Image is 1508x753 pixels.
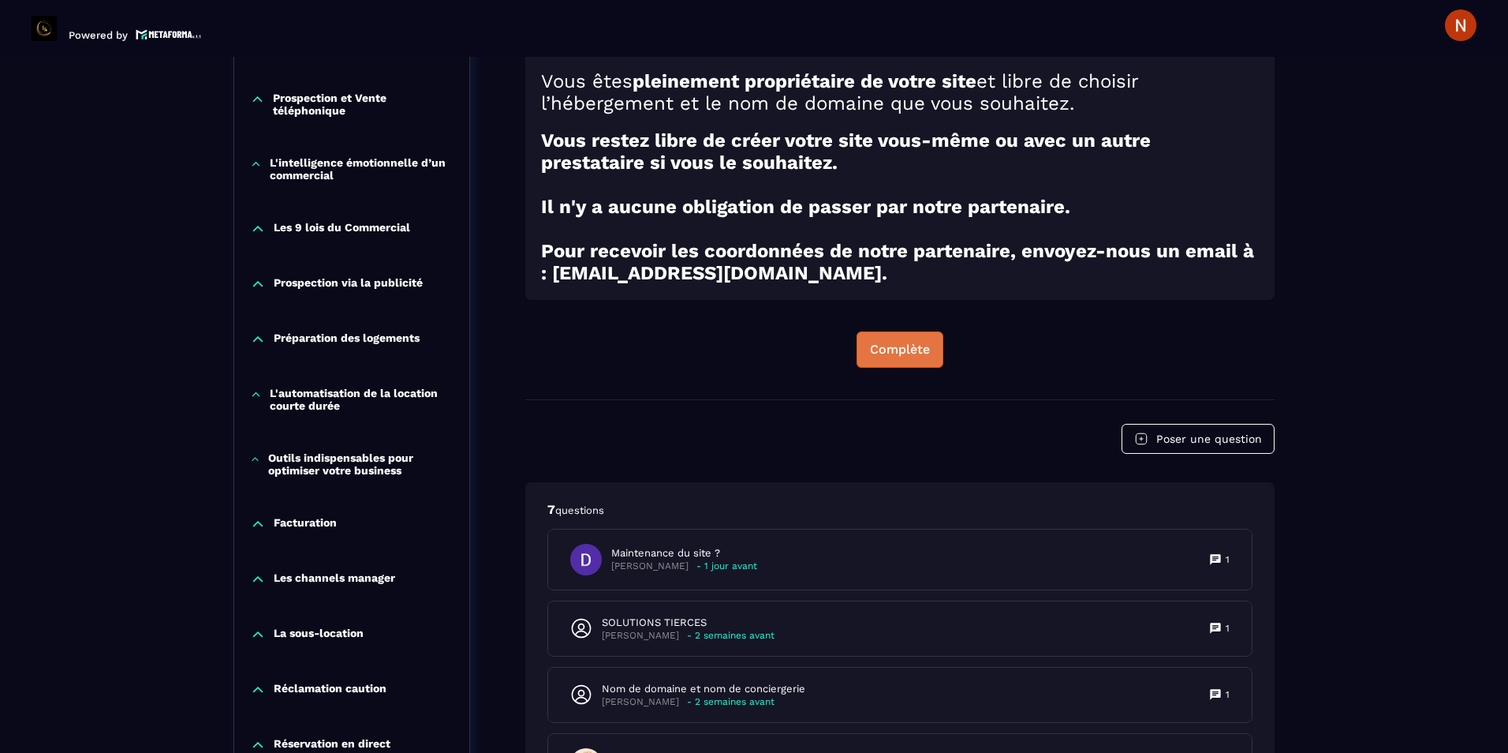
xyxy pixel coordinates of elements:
[32,16,57,41] img: logo-branding
[69,29,128,41] p: Powered by
[547,501,1252,519] p: 7
[696,560,757,572] p: - 1 jour avant
[602,616,775,630] p: SOLUTIONS TIERCES
[274,332,420,347] p: Préparation des logements
[611,560,689,572] p: [PERSON_NAME]
[136,28,202,41] img: logo
[870,342,930,358] div: Complète
[1226,622,1230,635] p: 1
[602,696,679,708] p: [PERSON_NAME]
[1226,688,1230,701] p: 1
[273,92,454,117] p: Prospection et Vente téléphonique
[541,70,1259,114] h2: Vous êtes et libre de choisir l’hébergement et le nom de domaine que vous souhaitez.
[602,630,679,642] p: [PERSON_NAME]
[555,504,604,516] span: questions
[274,682,386,698] p: Réclamation caution
[274,737,390,753] p: Réservation en direct
[268,451,454,477] p: Outils indispensables pour optimiser votre business
[270,156,454,182] p: L'intelligence émotionnelle d’un commercial
[687,696,775,708] p: - 2 semaines avant
[602,682,805,696] p: Nom de domaine et nom de conciergerie
[274,276,423,292] p: Prospection via la publicité
[274,516,337,532] p: Facturation
[687,630,775,642] p: - 2 semaines avant
[274,221,410,237] p: Les 9 lois du Commercial
[270,387,454,412] p: L'automatisation de la location courte durée
[857,332,943,368] button: Complète
[541,129,1151,174] strong: Vous restez libre de créer votre site vous-même ou avec un autre prestataire si vous le souhaitez.
[541,240,1254,284] strong: Pour recevoir les coordonnées de notre partenaire, envoyez-nous un email à : [EMAIL_ADDRESS][DOMA...
[633,70,976,92] strong: pleinement propriétaire de votre site
[274,627,364,642] p: La sous-location
[541,196,1070,218] strong: Il n'y a aucune obligation de passer par notre partenaire.
[1122,424,1275,454] button: Poser une question
[611,546,757,560] p: Maintenance du site ?
[274,571,395,587] p: Les channels manager
[1226,553,1230,566] p: 1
